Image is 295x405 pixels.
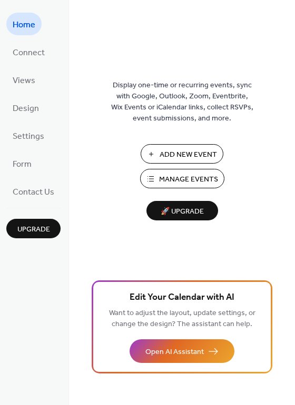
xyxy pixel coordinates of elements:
[6,180,61,202] a: Contact Us
[13,100,39,117] span: Design
[6,124,51,147] a: Settings
[13,128,44,145] span: Settings
[111,80,253,124] span: Display one-time or recurring events, sync with Google, Outlook, Zoom, Eventbrite, Wix Events or ...
[160,149,217,160] span: Add New Event
[6,219,61,238] button: Upgrade
[6,40,51,63] a: Connect
[140,169,224,188] button: Manage Events
[130,339,234,363] button: Open AI Assistant
[153,205,212,219] span: 🚀 Upgrade
[159,174,218,185] span: Manage Events
[145,347,204,358] span: Open AI Assistant
[141,144,223,164] button: Add New Event
[6,68,42,91] a: Views
[146,201,218,220] button: 🚀 Upgrade
[13,73,35,89] span: Views
[17,224,50,235] span: Upgrade
[13,45,45,61] span: Connect
[6,96,45,119] a: Design
[13,184,54,200] span: Contact Us
[130,290,234,305] span: Edit Your Calendar with AI
[6,152,38,175] a: Form
[13,156,32,173] span: Form
[109,306,255,331] span: Want to adjust the layout, update settings, or change the design? The assistant can help.
[13,17,35,33] span: Home
[6,13,42,35] a: Home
